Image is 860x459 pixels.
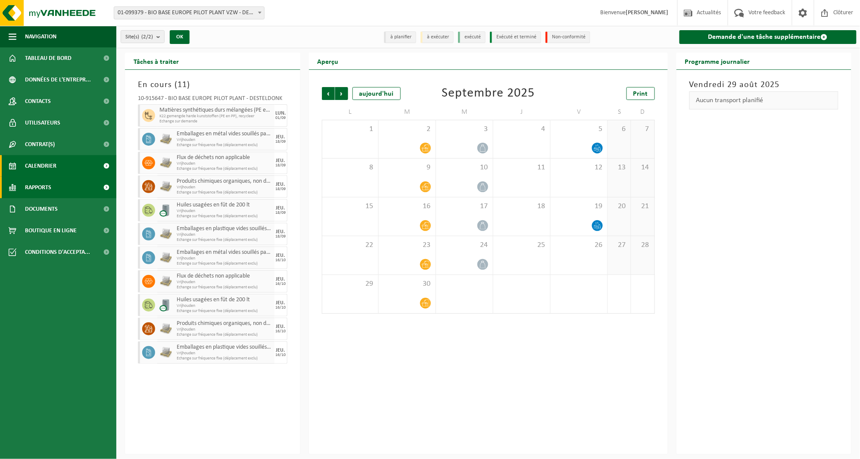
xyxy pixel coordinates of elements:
span: 30 [383,279,431,289]
div: 01/09 [275,116,286,120]
div: LUN. [275,111,286,116]
span: 25 [498,240,546,250]
li: Exécuté et terminé [490,31,541,43]
div: 18/09 [275,187,286,191]
span: Flux de déchets non applicable [177,154,272,161]
img: LP-PA-00000-WDN-11 [159,228,172,240]
div: 18/09 [275,211,286,215]
span: 13 [612,163,626,172]
span: Conditions d'accepta... [25,241,90,263]
div: JEU. [276,324,285,329]
span: Vrijhouden [177,280,272,285]
span: 16 [383,202,431,211]
span: 9 [383,163,431,172]
span: Echange sur fréquence fixe (déplacement exclu) [177,356,272,361]
span: 4 [498,125,546,134]
span: 5 [555,125,603,134]
span: Vrijhouden [177,137,272,143]
span: 24 [440,240,489,250]
li: exécuté [458,31,486,43]
span: Tableau de bord [25,47,72,69]
span: Emballages en métal vides souillés par des substances dangereuses [177,249,272,256]
span: 27 [612,240,626,250]
span: 11 [178,81,187,89]
td: M [436,104,493,120]
img: LP-PA-00000-WDN-11 [159,251,172,264]
span: Emballages en plastique vides souillés par des substances oxydants (comburant) [177,344,272,351]
button: OK [170,30,190,44]
span: Documents [25,198,58,220]
div: 18/09 [275,140,286,144]
button: Site(s)(2/2) [121,30,165,43]
span: 20 [612,202,626,211]
span: Vrijhouden [177,209,272,214]
span: Flux de déchets non applicable [177,273,272,280]
span: 23 [383,240,431,250]
span: 18 [498,202,546,211]
span: Emballages en plastique vides souillés par des substances oxydants (comburant) [177,225,272,232]
span: 28 [636,240,650,250]
span: Boutique en ligne [25,220,77,241]
span: 17 [440,202,489,211]
span: 22 [327,240,374,250]
h3: En cours ( ) [138,78,287,91]
div: 16/10 [275,329,286,334]
span: 10 [440,163,489,172]
span: 29 [327,279,374,289]
div: aujourd'hui [352,87,401,100]
div: JEU. [276,300,285,306]
img: LP-PA-00000-WDN-11 [159,322,172,335]
span: Contrat(s) [25,134,55,155]
span: Echange sur fréquence fixe (déplacement exclu) [177,237,272,243]
span: 8 [327,163,374,172]
td: L [322,104,379,120]
span: Vrijhouden [177,327,272,332]
span: Suivant [335,87,348,100]
div: JEU. [276,182,285,187]
span: Vrijhouden [177,303,272,309]
count: (2/2) [141,34,153,40]
span: Emballages en métal vides souillés par des substances dangereuses [177,131,272,137]
span: Utilisateurs [25,112,60,134]
span: 21 [636,202,650,211]
span: Echange sur demande [159,119,272,124]
td: M [379,104,436,120]
div: 16/10 [275,258,286,262]
div: JEU. [276,206,285,211]
div: Aucun transport planifié [689,91,839,109]
span: Echange sur fréquence fixe (déplacement exclu) [177,332,272,337]
span: 12 [555,163,603,172]
td: D [631,104,654,120]
li: Non-conformité [545,31,590,43]
img: LP-PA-00000-WDN-11 [159,346,172,359]
span: Matières synthétiques durs mélangées (PE et PP), recyclables (industriel) [159,107,272,114]
h2: Aperçu [309,53,347,69]
span: 3 [440,125,489,134]
span: Données de l'entrepr... [25,69,91,91]
div: 16/10 [275,282,286,286]
a: Print [626,87,655,100]
div: 10-915647 - BIO BASE EUROPE PILOT PLANT - DESTELDONK [138,96,287,104]
div: JEU. [276,134,285,140]
li: à exécuter [421,31,454,43]
strong: [PERSON_NAME] [626,9,669,16]
img: LP-LD-00200-CU [159,204,172,217]
span: Echange sur fréquence fixe (déplacement exclu) [177,261,272,266]
span: Echange sur fréquence fixe (déplacement exclu) [177,309,272,314]
div: JEU. [276,348,285,353]
td: V [551,104,608,120]
img: LP-LD-00200-CU [159,299,172,312]
span: 01-099379 - BIO BASE EUROPE PILOT PLANT VZW - DESTELDONK [114,6,265,19]
span: Vrijhouden [177,256,272,261]
span: 26 [555,240,603,250]
span: Vrijhouden [177,351,272,356]
span: Site(s) [125,31,153,44]
span: 11 [498,163,546,172]
span: Contacts [25,91,51,112]
span: 19 [555,202,603,211]
h2: Programme journalier [676,53,759,69]
span: Vrijhouden [177,185,272,190]
span: Echange sur fréquence fixe (déplacement exclu) [177,190,272,195]
div: JEU. [276,277,285,282]
span: Huiles usagées en fût de 200 lt [177,297,272,303]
